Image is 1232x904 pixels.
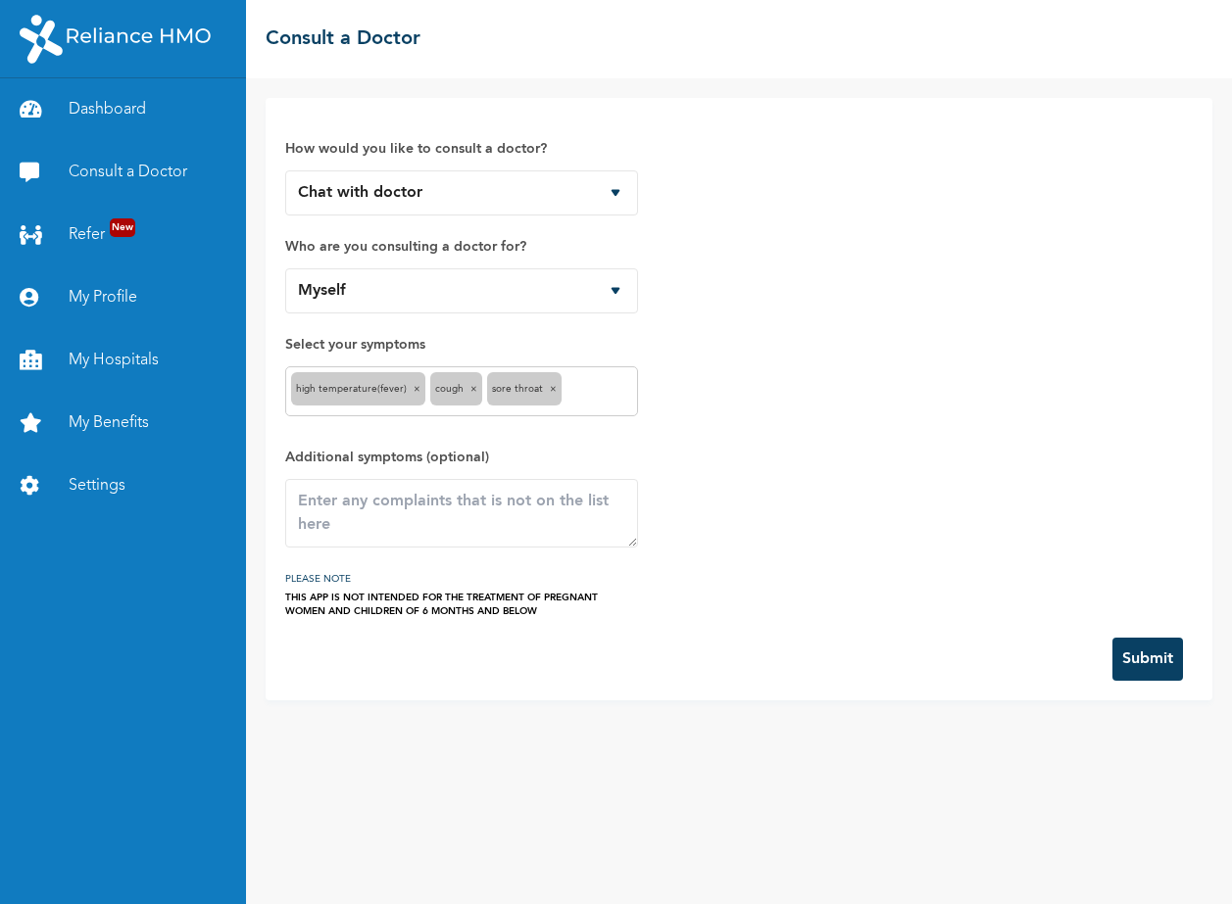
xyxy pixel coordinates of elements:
h3: PLEASE NOTE [285,567,638,591]
img: RelianceHMO's Logo [20,15,211,64]
div: High temperature(Fever) [291,372,425,405]
label: Additional symptoms (optional) [285,446,638,469]
div: THIS APP IS NOT INTENDED FOR THE TREATMENT OF PREGNANT WOMEN AND CHILDREN OF 6 MONTHS AND BELOW [285,591,638,618]
div: Sore throat [487,372,562,405]
h2: Consult a Doctor [266,24,420,54]
label: Select your symptoms [285,333,638,357]
label: How would you like to consult a doctor? [285,137,638,161]
div: Cough [430,372,482,405]
button: Submit [1112,638,1183,681]
span: × [414,384,420,394]
label: Who are you consulting a doctor for? [285,235,638,259]
span: × [550,384,557,394]
span: New [110,218,135,237]
span: × [470,384,477,394]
